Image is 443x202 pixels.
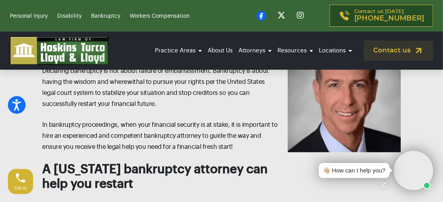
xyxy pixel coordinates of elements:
span: Call us [15,186,27,190]
a: Personal Injury [10,13,48,19]
a: Workers Compensation [130,13,190,19]
a: Disability [57,13,82,19]
a: Resources [275,40,315,61]
a: Locations [317,40,354,61]
img: logo [10,36,109,65]
a: Contact us [DATE][PHONE_NUMBER] [329,5,433,27]
a: Contact us [364,41,433,61]
img: colin loyd [288,33,401,153]
p: Contact us [DATE] [354,9,424,22]
span: [PHONE_NUMBER] [354,15,424,22]
a: Open chat [376,176,392,193]
h2: A [US_STATE] bankruptcy attorney can help you restart [42,162,278,192]
div: 👋🏼 How can I help you? [323,166,385,175]
a: About Us [206,40,235,61]
p: Declaring bankruptcy is not about failure or embarrassment. Bankruptcy is about having the wisdom... [42,65,278,109]
a: Practice Areas [153,40,204,61]
a: Bankruptcy [91,13,120,19]
p: In bankruptcy proceedings, when your financial security is at stake, it is important to hire an e... [42,119,278,152]
a: Attorneys [236,40,274,61]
